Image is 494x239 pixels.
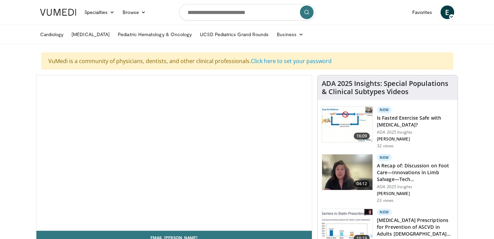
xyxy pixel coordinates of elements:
[40,9,76,16] img: VuMedi Logo
[251,57,332,65] a: Click here to set your password
[118,5,150,19] a: Browse
[408,5,436,19] a: Favorites
[377,115,453,128] h3: Is Fasted Exercise Safe with [MEDICAL_DATA]?
[377,162,453,183] h3: A Recap of: Discussion on Foot Care—Innovations in Limb Salvage—Tech…
[36,28,68,41] a: Cardiology
[273,28,307,41] a: Business
[377,106,392,113] p: New
[196,28,273,41] a: UCSD Pediatrics Grand Rounds
[377,198,394,203] p: 23 views
[36,75,312,231] video-js: Video Player
[322,107,372,142] img: da7aec45-d37b-4722-9fe9-04c8b7c4ab48.150x105_q85_crop-smart_upscale.jpg
[377,209,392,215] p: New
[377,217,453,237] h3: [MEDICAL_DATA] Prescriptions for Prevention of ASCVD in Adults [DEMOGRAPHIC_DATA]…
[41,53,453,70] div: VuMedi is a community of physicians, dentists, and other clinical professionals.
[322,106,453,149] a: 16:09 New Is Fasted Exercise Safe with [MEDICAL_DATA]? ADA 2025 Insights [PERSON_NAME] 32 views
[114,28,196,41] a: Pediatric Hematology & Oncology
[322,79,453,96] h4: ADA 2025 Insights: Special Populations & Clinical Subtypes Videos
[354,133,370,139] span: 16:09
[67,28,114,41] a: [MEDICAL_DATA]
[322,154,372,190] img: d10ac4fa-4849-4c71-8d92-f1981c03fb78.150x105_q85_crop-smart_upscale.jpg
[377,184,453,190] p: ADA 2025 Insights
[441,5,454,19] a: E
[377,154,392,161] p: New
[354,180,370,187] span: 04:12
[377,136,453,142] p: [PERSON_NAME]
[377,130,453,135] p: ADA 2025 Insights
[80,5,119,19] a: Specialties
[179,4,315,20] input: Search topics, interventions
[377,191,453,196] p: [PERSON_NAME]
[322,154,453,203] a: 04:12 New A Recap of: Discussion on Foot Care—Innovations in Limb Salvage—Tech… ADA 2025 Insights...
[377,143,394,149] p: 32 views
